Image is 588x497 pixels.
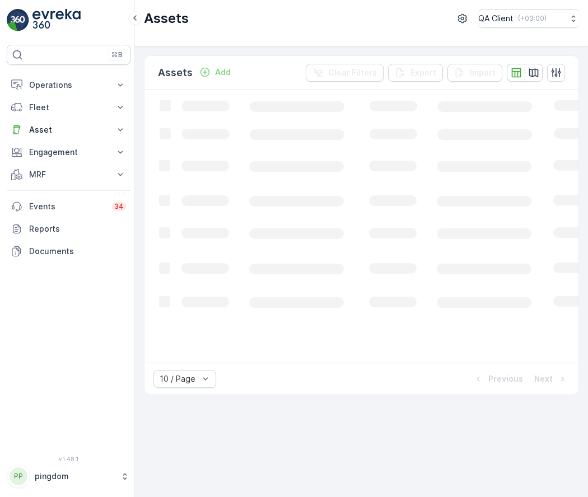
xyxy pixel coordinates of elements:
[7,9,29,31] img: logo
[158,65,193,81] p: Assets
[7,456,130,462] span: v 1.48.1
[518,14,547,23] p: ( +03:00 )
[29,147,108,158] p: Engagement
[7,141,130,163] button: Engagement
[7,465,130,488] button: PPpingdom
[215,67,231,78] p: Add
[447,64,502,82] button: Import
[7,163,130,186] button: MRF
[29,169,108,180] p: MRF
[114,202,124,211] p: 34
[35,471,115,482] p: pingdom
[488,373,523,385] p: Previous
[32,9,81,31] img: logo_light-DOdMpM7g.png
[410,67,436,78] p: Export
[195,65,235,79] button: Add
[29,79,108,91] p: Operations
[388,64,443,82] button: Export
[533,372,570,386] button: Next
[29,201,105,212] p: Events
[111,50,123,59] p: ⌘B
[534,373,553,385] p: Next
[328,67,377,78] p: Clear Filters
[10,467,27,485] div: PP
[29,102,108,113] p: Fleet
[7,74,130,96] button: Operations
[7,195,130,218] a: Events34
[306,64,384,82] button: Clear Filters
[144,10,189,27] p: Assets
[7,119,130,141] button: Asset
[7,240,130,262] a: Documents
[470,67,496,78] p: Import
[472,372,524,386] button: Previous
[29,124,108,135] p: Asset
[7,218,130,240] a: Reports
[29,246,126,257] p: Documents
[29,223,126,235] p: Reports
[7,96,130,119] button: Fleet
[478,13,514,24] p: QA Client
[478,9,579,28] button: QA Client(+03:00)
